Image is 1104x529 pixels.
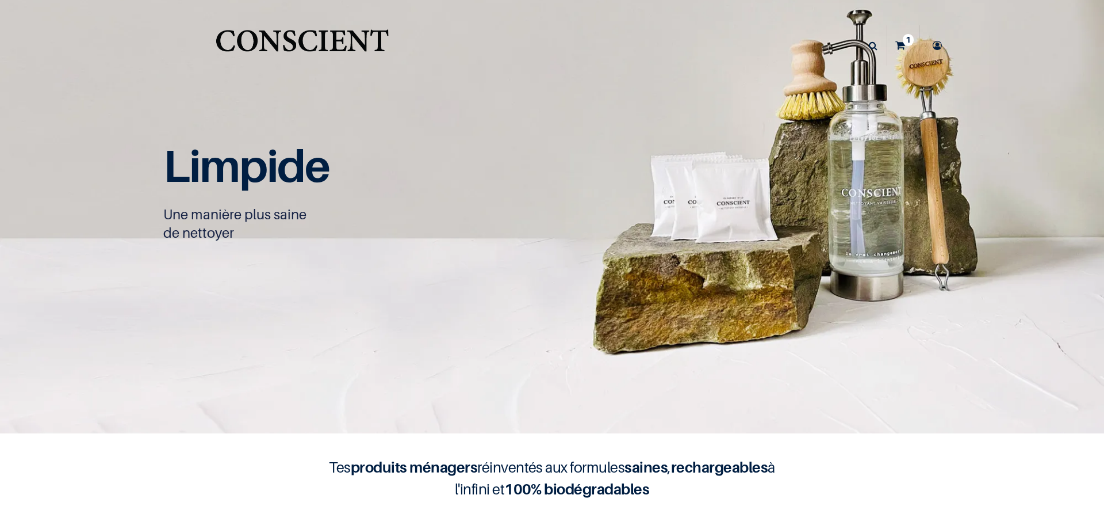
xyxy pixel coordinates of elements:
b: rechargeables [671,458,768,476]
sup: 1 [903,34,914,45]
b: produits ménagers [351,458,477,476]
a: 1 [887,25,919,66]
span: Limpide [163,139,329,192]
b: 100% biodégradables [504,480,649,498]
h4: Tes réinventés aux formules , à l'infini et [322,456,782,500]
img: Conscient [213,23,391,68]
b: saines [624,458,668,476]
a: Logo of Conscient [213,23,391,68]
p: Une manière plus saine de nettoyer [163,205,537,242]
